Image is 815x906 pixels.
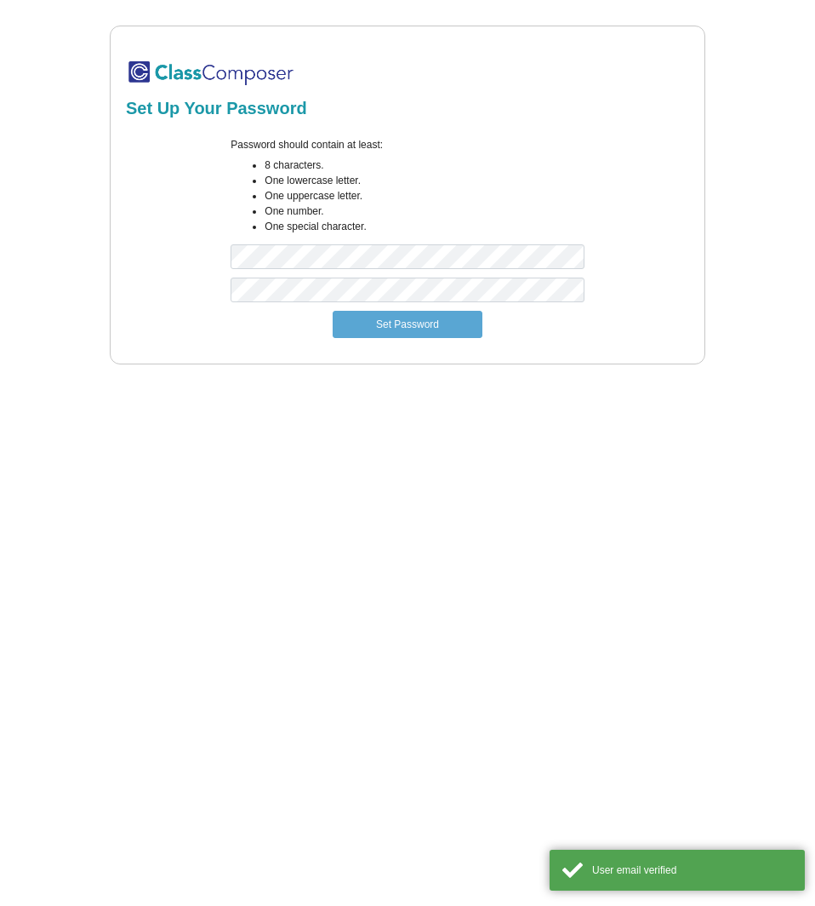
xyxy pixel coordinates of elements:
[265,158,584,173] li: 8 characters.
[126,98,689,118] h2: Set Up Your Password
[265,219,584,234] li: One special character.
[333,311,482,338] button: Set Password
[265,173,584,188] li: One lowercase letter.
[592,863,792,878] div: User email verified
[231,137,383,152] label: Password should contain at least:
[265,204,584,219] li: One number.
[265,188,584,204] li: One uppercase letter.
